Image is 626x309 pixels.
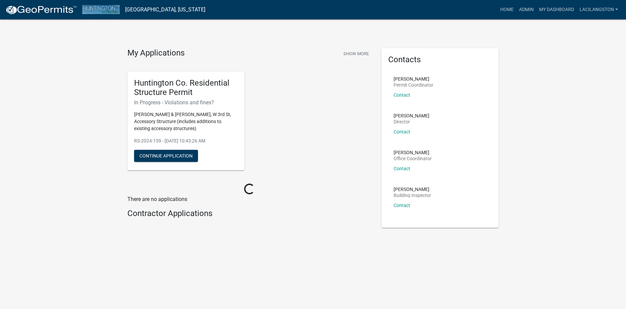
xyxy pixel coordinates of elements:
a: Contact [394,129,410,134]
p: [PERSON_NAME] [394,113,429,118]
p: [PERSON_NAME] [394,77,433,81]
a: Contact [394,92,410,98]
h5: Contacts [388,55,492,65]
a: Contact [394,166,410,171]
a: Admin [516,3,536,16]
img: Huntington County, Indiana [82,5,120,14]
a: Contact [394,203,410,208]
p: Director [394,119,429,124]
h6: In Progress - Violations and fines? [134,99,238,106]
p: [PERSON_NAME] & [PERSON_NAME], W 3rd St, Accessory Structure (includes additions to existing acce... [134,111,238,132]
wm-workflow-list-section: Contractor Applications [127,209,372,221]
p: Permit Coordinator [394,83,433,87]
p: [PERSON_NAME] [394,187,431,192]
p: RS-2024-159 - [DATE] 10:43:26 AM [134,137,238,144]
p: Building Inspector [394,193,431,198]
a: Home [498,3,516,16]
h4: Contractor Applications [127,209,372,218]
a: [GEOGRAPHIC_DATA], [US_STATE] [125,4,205,15]
p: [PERSON_NAME] [394,150,432,155]
a: My Dashboard [536,3,577,16]
button: Continue Application [134,150,198,162]
p: Office Coordinator [394,156,432,161]
button: Show More [341,48,372,59]
p: There are no applications [127,195,372,203]
h4: My Applications [127,48,185,58]
h5: Huntington Co. Residential Structure Permit [134,78,238,98]
a: LaciLangston [577,3,621,16]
